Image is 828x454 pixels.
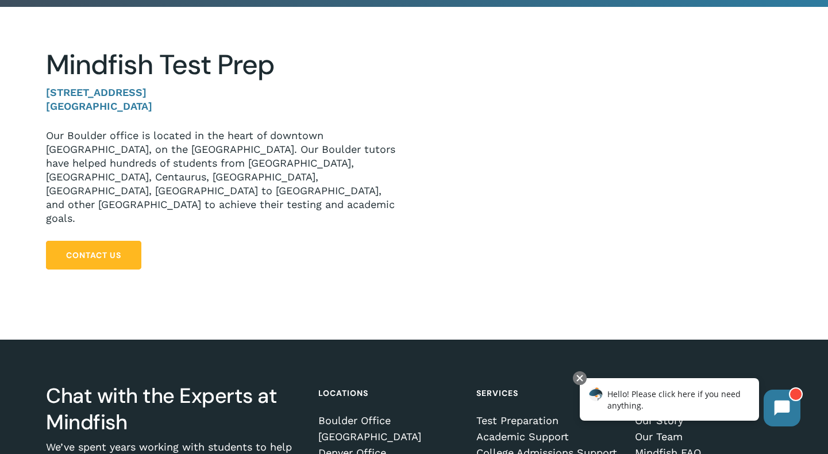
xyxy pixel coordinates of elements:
[46,241,141,270] a: Contact Us
[66,249,121,261] span: Contact Us
[46,48,396,82] h2: Mindfish Test Prep
[46,100,152,112] strong: [GEOGRAPHIC_DATA]
[476,383,620,403] h4: Services
[46,129,396,225] p: Our Boulder office is located in the heart of downtown [GEOGRAPHIC_DATA], on the [GEOGRAPHIC_DATA...
[318,383,462,403] h4: Locations
[46,86,147,98] strong: [STREET_ADDRESS]
[318,415,462,426] a: Boulder Office
[476,415,620,426] a: Test Preparation
[568,369,812,438] iframe: Chatbot
[476,431,620,443] a: Academic Support
[318,431,462,443] a: [GEOGRAPHIC_DATA]
[46,383,303,436] h3: Chat with the Experts at Mindfish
